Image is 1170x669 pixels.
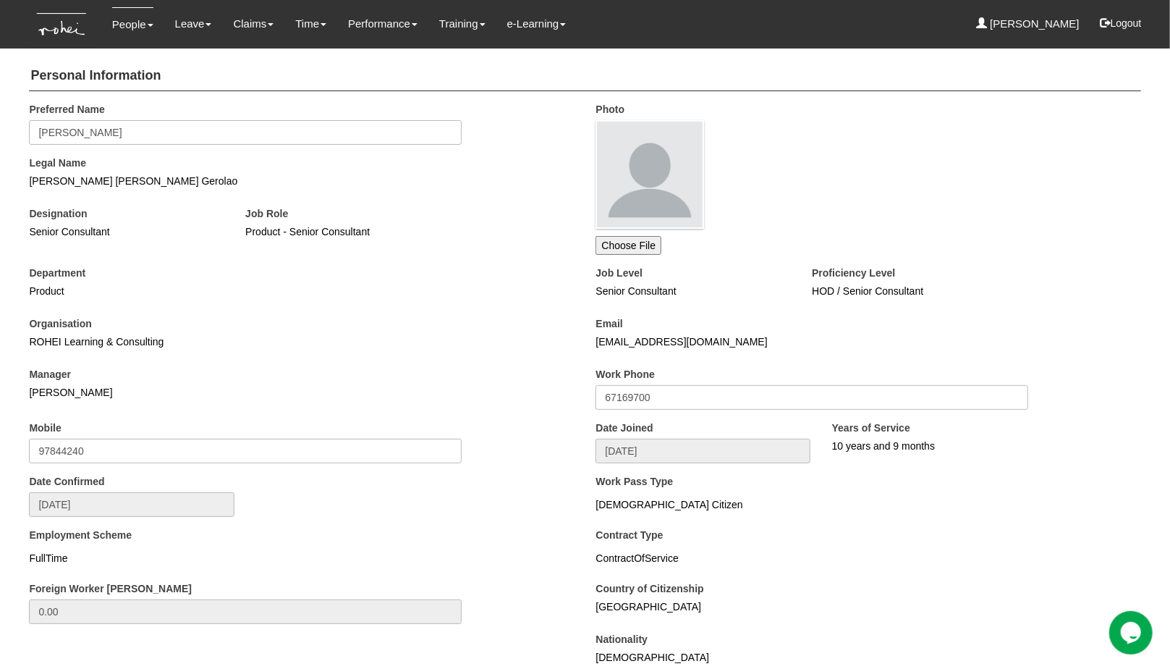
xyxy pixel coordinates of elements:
[595,421,653,435] label: Date Joined
[812,284,1017,298] p: HOD / Senior Consultant
[595,316,622,331] label: Email
[507,7,567,41] a: e-Learning
[29,62,1140,91] h4: Personal Information
[29,102,104,117] label: Preferred Name
[295,7,326,41] a: Time
[175,7,212,41] a: Leave
[1109,611,1156,655] iframe: chat widget
[595,334,1028,349] p: [EMAIL_ADDRESS][DOMAIN_NAME]
[233,7,274,41] a: Claims
[595,236,661,255] input: Choose File
[29,421,61,435] label: Mobile
[595,528,663,542] label: Contract Type
[29,581,192,596] label: Foreign Worker [PERSON_NAME]
[595,599,1028,614] p: [GEOGRAPHIC_DATA]
[595,581,703,596] label: Country of Citizenship
[595,632,648,647] label: Nationality
[29,334,462,349] p: ROHEI Learning & Consulting
[595,266,643,280] label: Job Level
[595,546,1028,571] div: ContractOfService
[29,316,91,331] label: Organisation
[812,266,895,280] label: Proficiency Level
[832,421,910,435] label: Years of Service
[439,7,486,41] a: Training
[29,224,234,239] p: Senior Consultant
[29,156,86,170] label: Legal Name
[29,174,462,188] p: [PERSON_NAME] [PERSON_NAME] Gerolao
[976,7,1080,41] a: [PERSON_NAME]
[29,528,132,542] label: Employment Scheme
[29,546,462,571] div: FullTime
[29,266,85,280] label: Department
[29,385,462,400] p: [PERSON_NAME]
[595,120,704,229] img: profile.png
[1090,6,1152,41] button: Logout
[29,284,462,298] p: Product
[595,367,654,382] label: Work Phone
[245,206,288,221] label: Job Role
[112,7,153,41] a: People
[245,224,451,239] p: Product - Senior Consultant
[595,284,801,298] p: Senior Consultant
[595,492,1028,517] div: [DEMOGRAPHIC_DATA] Citizen
[348,7,417,41] a: Performance
[832,439,1094,453] div: 10 years and 9 months
[29,367,71,382] label: Manager
[595,650,1028,665] p: [DEMOGRAPHIC_DATA]
[595,102,624,117] label: Photo
[595,474,673,489] label: Work Pass Type
[29,474,104,489] label: Date Confirmed
[29,206,87,221] label: Designation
